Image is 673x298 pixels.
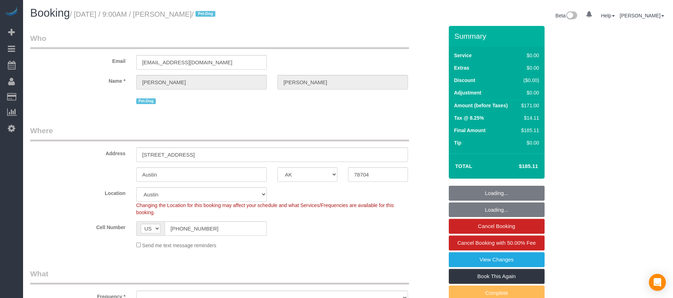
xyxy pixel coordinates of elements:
[348,167,408,182] input: Zip Code
[454,52,472,59] label: Service
[497,163,538,169] h4: $185.11
[566,11,577,21] img: New interface
[30,33,409,49] legend: Who
[620,13,664,18] a: [PERSON_NAME]
[25,147,131,157] label: Address
[449,219,545,234] a: Cancel Booking
[30,269,409,285] legend: What
[518,127,539,134] div: $185.11
[518,139,539,146] div: $0.00
[25,75,131,85] label: Name *
[457,240,536,246] span: Cancel Booking with 50.00% Fee
[454,77,475,84] label: Discount
[136,55,267,70] input: Email
[449,252,545,267] a: View Changes
[136,202,394,215] span: Changing the Location for this booking may affect your schedule and what Services/Frequencies are...
[195,11,215,17] span: Pet-Dog
[454,127,486,134] label: Final Amount
[518,52,539,59] div: $0.00
[136,167,267,182] input: City
[30,125,409,141] legend: Where
[165,221,267,236] input: Cell Number
[25,187,131,197] label: Location
[518,89,539,96] div: $0.00
[518,77,539,84] div: ($0.00)
[25,55,131,65] label: Email
[455,163,473,169] strong: Total
[454,102,508,109] label: Amount (before Taxes)
[518,102,539,109] div: $171.00
[601,13,615,18] a: Help
[4,7,18,17] img: Automaid Logo
[518,114,539,121] div: $14.11
[518,64,539,71] div: $0.00
[30,7,70,19] span: Booking
[449,235,545,250] a: Cancel Booking with 50.00% Fee
[649,274,666,291] div: Open Intercom Messenger
[454,139,462,146] label: Tip
[277,75,408,90] input: Last Name
[192,10,217,18] span: /
[70,10,217,18] small: / [DATE] / 9:00AM / [PERSON_NAME]
[556,13,578,18] a: Beta
[454,89,481,96] label: Adjustment
[25,221,131,231] label: Cell Number
[454,32,541,40] h3: Summary
[449,269,545,284] a: Book This Again
[136,98,156,104] span: Pet-Dog
[454,64,469,71] label: Extras
[142,243,216,248] span: Send me text message reminders
[136,75,267,90] input: First Name
[454,114,484,121] label: Tax @ 8.25%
